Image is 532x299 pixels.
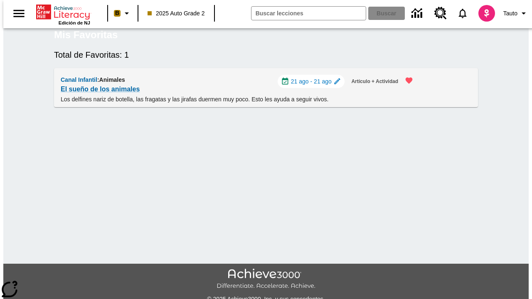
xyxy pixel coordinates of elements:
span: B [115,8,119,18]
span: Canal Infantil [61,76,97,83]
span: Tauto [503,9,517,18]
span: : Animales [97,76,125,83]
div: Portada [36,3,90,25]
span: 21 ago - 21 ago [291,77,332,86]
a: Notificaciones [452,2,473,24]
input: Buscar campo [251,7,366,20]
button: Boost El color de la clase es anaranjado claro. Cambiar el color de la clase. [111,6,135,21]
button: Remover de Favoritas [400,71,418,90]
span: Edición de NJ [59,20,90,25]
button: Escoja un nuevo avatar [473,2,500,24]
h6: Total de Favoritas: 1 [54,48,478,61]
p: Los delfines nariz de botella, las fragatas y las jirafas duermen muy poco. Esto les ayuda a segu... [61,95,418,104]
a: Centro de recursos, Se abrirá en una pestaña nueva. [429,2,452,25]
a: El sueño de los animales [61,83,140,95]
button: Abrir el menú lateral [7,1,31,26]
button: Perfil/Configuración [500,6,532,21]
img: Achieve3000 Differentiate Accelerate Achieve [217,269,315,290]
span: Artículo + Actividad [351,77,398,86]
button: Artículo + Actividad [348,75,401,88]
img: avatar image [478,5,495,22]
h5: Mis Favoritas [54,28,118,42]
div: 21 ago - 21 ago Elegir fechas [278,75,345,88]
a: Portada [36,4,90,20]
span: 2025 Auto Grade 2 [148,9,205,18]
a: Centro de información [406,2,429,25]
